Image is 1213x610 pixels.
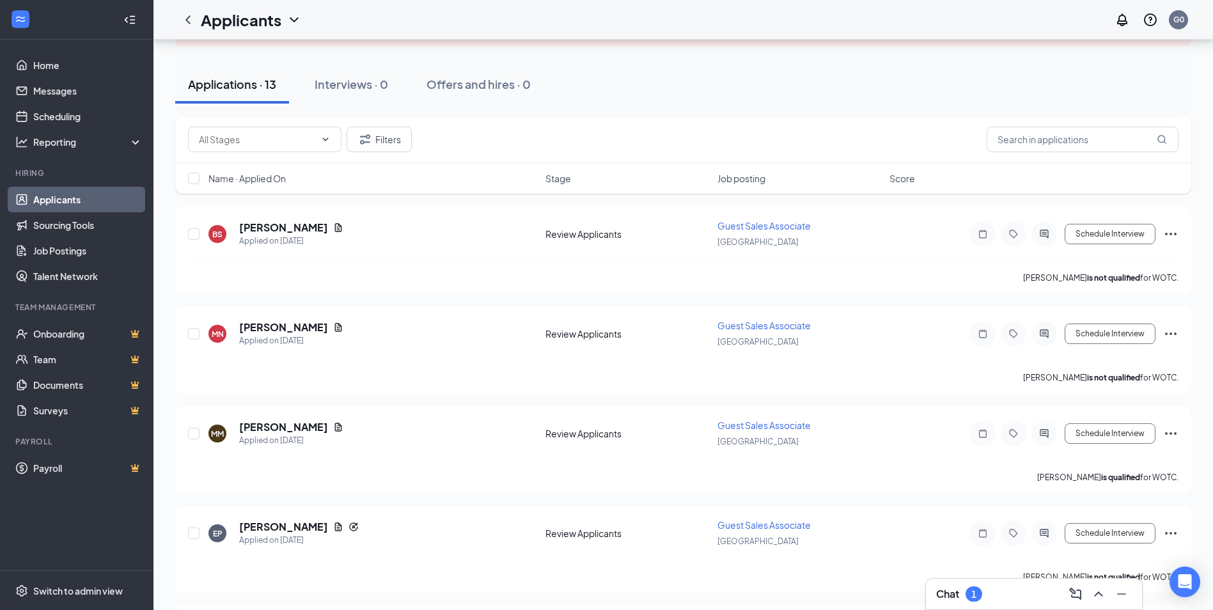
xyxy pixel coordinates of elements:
svg: ChevronUp [1091,586,1106,602]
a: Scheduling [33,104,143,129]
span: [GEOGRAPHIC_DATA] [717,337,799,347]
svg: ActiveChat [1037,329,1052,339]
svg: Notifications [1115,12,1130,27]
a: DocumentsCrown [33,372,143,398]
div: Reporting [33,136,143,148]
span: Stage [545,172,571,185]
a: SurveysCrown [33,398,143,423]
svg: ChevronDown [320,134,331,145]
div: Interviews · 0 [315,76,388,92]
svg: Analysis [15,136,28,148]
div: Applications · 13 [188,76,276,92]
div: Applied on [DATE] [239,534,359,547]
svg: Document [333,322,343,332]
div: 1 [971,589,976,600]
div: Applied on [DATE] [239,235,343,247]
a: Applicants [33,187,143,212]
div: Review Applicants [545,427,710,440]
a: Home [33,52,143,78]
a: Messages [33,78,143,104]
b: is not qualified [1087,373,1140,382]
a: Talent Network [33,263,143,289]
b: is not qualified [1087,273,1140,283]
svg: ActiveChat [1037,528,1052,538]
svg: Note [975,329,990,339]
span: Guest Sales Associate [717,220,811,231]
p: [PERSON_NAME] for WOTC. [1023,272,1178,283]
a: Sourcing Tools [33,212,143,238]
div: Applied on [DATE] [239,334,343,347]
svg: QuestionInfo [1143,12,1158,27]
svg: WorkstreamLogo [14,13,27,26]
svg: ComposeMessage [1068,586,1083,602]
input: Search in applications [987,127,1178,152]
button: ComposeMessage [1065,584,1086,604]
svg: Reapply [348,522,359,532]
svg: ChevronLeft [180,12,196,27]
div: Switch to admin view [33,584,123,597]
button: Schedule Interview [1065,523,1155,544]
p: [PERSON_NAME] for WOTC. [1023,572,1178,583]
div: MM [211,428,224,439]
svg: Collapse [123,13,136,26]
div: MN [212,329,224,340]
div: Review Applicants [545,327,710,340]
span: [GEOGRAPHIC_DATA] [717,437,799,446]
a: Job Postings [33,238,143,263]
button: Filter Filters [347,127,412,152]
svg: ChevronDown [286,12,302,27]
div: G0 [1173,14,1184,25]
p: [PERSON_NAME] for WOTC. [1037,472,1178,483]
p: [PERSON_NAME] for WOTC. [1023,372,1178,383]
span: Name · Applied On [208,172,286,185]
h5: [PERSON_NAME] [239,221,328,235]
div: Offers and hires · 0 [427,76,531,92]
span: [GEOGRAPHIC_DATA] [717,536,799,546]
svg: Settings [15,584,28,597]
button: Schedule Interview [1065,224,1155,244]
h5: [PERSON_NAME] [239,520,328,534]
a: TeamCrown [33,347,143,372]
div: Team Management [15,302,140,313]
svg: Document [333,522,343,532]
svg: Note [975,528,990,538]
div: Hiring [15,168,140,178]
a: OnboardingCrown [33,321,143,347]
div: Review Applicants [545,228,710,240]
div: Review Applicants [545,527,710,540]
svg: MagnifyingGlass [1157,134,1167,145]
svg: Tag [1006,229,1021,239]
svg: Ellipses [1163,426,1178,441]
svg: ActiveChat [1037,229,1052,239]
svg: Ellipses [1163,526,1178,541]
div: Payroll [15,436,140,447]
svg: Note [975,229,990,239]
h5: [PERSON_NAME] [239,420,328,434]
svg: Ellipses [1163,226,1178,242]
svg: ActiveChat [1037,428,1052,439]
button: Schedule Interview [1065,324,1155,344]
svg: Tag [1006,528,1021,538]
span: Score [889,172,915,185]
span: Guest Sales Associate [717,419,811,431]
svg: Tag [1006,329,1021,339]
h5: [PERSON_NAME] [239,320,328,334]
svg: Note [975,428,990,439]
span: Job posting [717,172,765,185]
span: Guest Sales Associate [717,519,811,531]
div: Open Intercom Messenger [1170,567,1200,597]
button: Minimize [1111,584,1132,604]
h3: Chat [936,587,959,601]
b: is qualified [1101,473,1140,482]
svg: Ellipses [1163,326,1178,341]
button: ChevronUp [1088,584,1109,604]
h1: Applicants [201,9,281,31]
button: Schedule Interview [1065,423,1155,444]
input: All Stages [199,132,315,146]
svg: Filter [357,132,373,147]
svg: Document [333,223,343,233]
svg: Document [333,422,343,432]
div: BS [212,229,223,240]
b: is not qualified [1087,572,1140,582]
